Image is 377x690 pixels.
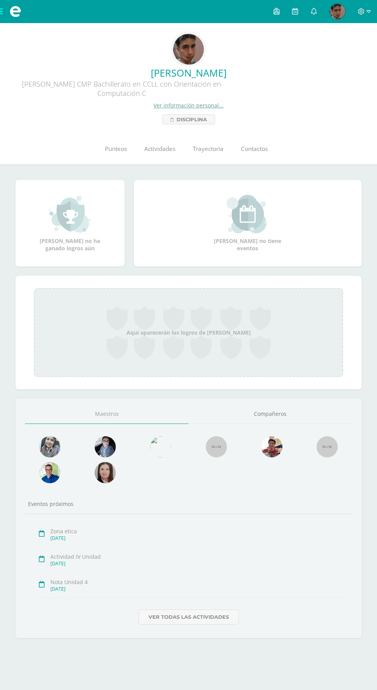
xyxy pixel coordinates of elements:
a: Compañeros [188,404,352,424]
a: [PERSON_NAME] [6,66,371,79]
div: [DATE] [50,586,344,592]
a: Punteos [96,134,135,164]
a: Contactos [232,134,276,164]
img: ef2a102ca6f3fdb3845743509d8d1b3f.png [173,34,204,65]
img: 11152eb22ca3048aebc25a5ecf6973a7.png [261,436,282,457]
img: 9f0756336bf76ef3afc8cadeb96d1fce.png [330,4,345,19]
a: Ver todas las actividades [138,610,239,625]
img: 55x55 [206,436,227,457]
a: Trayectoria [184,134,232,164]
span: Contactos [241,145,268,153]
span: Disciplina [177,115,207,124]
a: Maestros [25,404,188,424]
img: 67c3d6f6ad1c930a517675cdc903f95f.png [95,462,116,483]
div: Nota Unidad 4 [50,578,344,586]
img: 55x55 [317,436,338,457]
img: achievement_small.png [49,195,91,233]
div: [PERSON_NAME] no tiene eventos [209,195,286,252]
img: event_small.png [227,195,269,233]
img: 45bd7986b8947ad7e5894cbc9b781108.png [39,436,60,457]
div: [DATE] [50,535,344,541]
div: [DATE] [50,560,344,567]
img: b8baad08a0802a54ee139394226d2cf3.png [95,436,116,457]
span: Punteos [105,145,127,153]
div: [PERSON_NAME] CMP Bachillerato en CCLL con Orientación en Computación C [6,79,237,102]
div: Zona etica [50,528,344,535]
div: Aquí aparecerán los logros de [PERSON_NAME] [34,288,343,377]
img: c25c8a4a46aeab7e345bf0f34826bacf.png [150,436,171,457]
div: Eventos próximos [25,500,352,507]
span: Trayectoria [193,145,224,153]
a: Actividades [135,134,184,164]
div: Actividad IV Unidad [50,553,344,560]
a: Ver información personal... [153,102,224,109]
a: Disciplina [162,114,215,124]
span: Actividades [144,145,175,153]
img: 10741f48bcca31577cbcd80b61dad2f3.png [39,462,60,483]
div: [PERSON_NAME] no ha ganado logros aún [32,195,108,252]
